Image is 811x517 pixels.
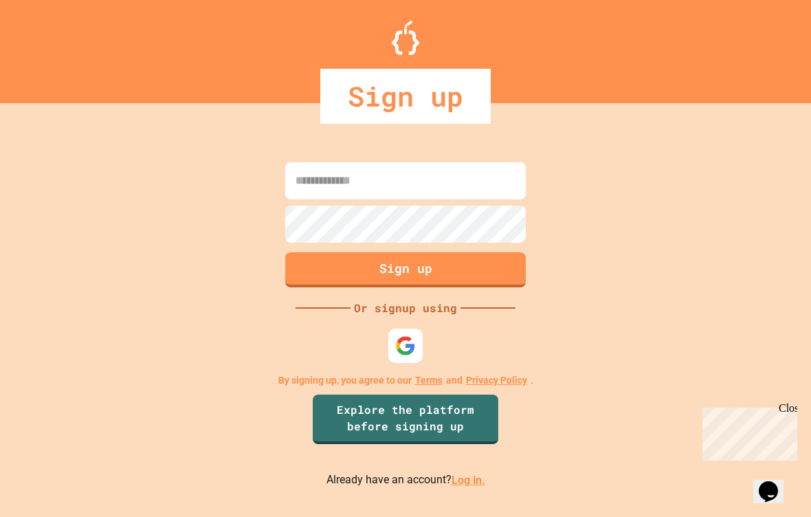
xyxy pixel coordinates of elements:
[278,373,533,388] p: By signing up, you agree to our and .
[697,402,797,461] iframe: chat widget
[320,69,491,124] div: Sign up
[5,5,95,87] div: Chat with us now!Close
[452,474,485,487] a: Log in.
[285,252,526,287] button: Sign up
[313,395,498,444] a: Explore the platform before signing up
[395,335,416,356] img: google-icon.svg
[466,373,527,388] a: Privacy Policy
[753,462,797,503] iframe: chat widget
[351,300,460,316] div: Or signup using
[392,21,419,55] img: Logo.svg
[415,373,443,388] a: Terms
[326,472,485,489] p: Already have an account?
